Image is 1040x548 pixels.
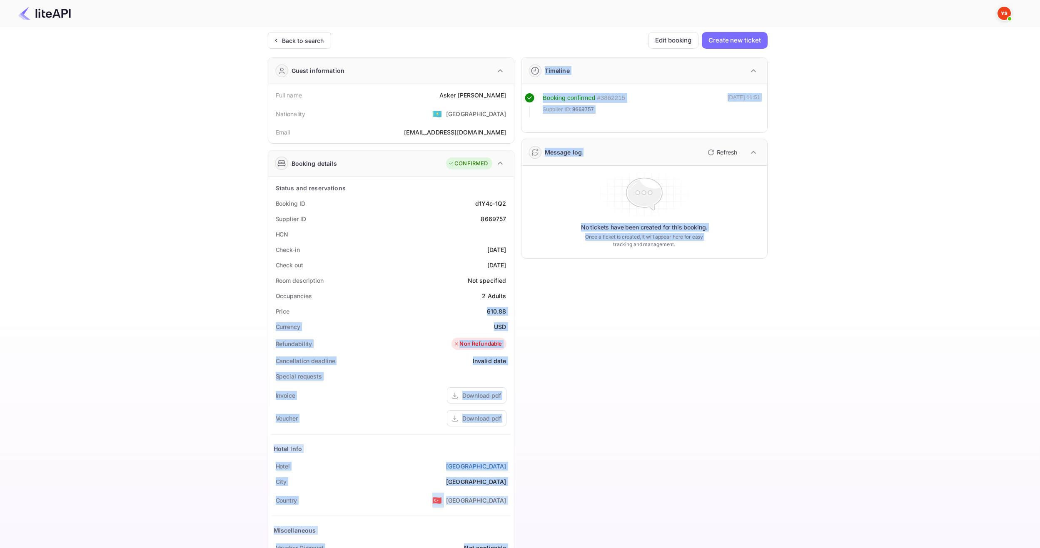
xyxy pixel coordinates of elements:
div: Download pdf [462,391,501,400]
div: Asker [PERSON_NAME] [439,91,506,100]
div: City [276,477,287,486]
span: United States [432,106,442,121]
div: Check out [276,261,303,269]
div: USD [494,322,506,331]
div: Email [276,128,290,137]
div: 8669757 [481,214,506,223]
div: [DATE] 11:51 [728,93,761,117]
div: Check-in [276,245,300,254]
div: Message log [545,148,582,157]
div: Miscellaneous [274,526,316,535]
div: Hotel Info [274,444,302,453]
button: Edit booking [648,32,698,49]
div: Refundability [276,339,312,348]
a: [GEOGRAPHIC_DATA] [446,462,506,471]
div: Country [276,496,297,505]
div: Status and reservations [276,184,346,192]
p: No tickets have been created for this booking. [581,223,708,232]
span: Supplier ID: [543,105,572,114]
div: Non Refundable [454,340,502,348]
div: Supplier ID [276,214,306,223]
div: CONFIRMED [448,159,488,168]
img: LiteAPI Logo [18,7,71,20]
div: Not specified [468,276,506,285]
div: [DATE] [487,261,506,269]
div: Occupancies [276,291,312,300]
div: # 3862215 [597,93,625,103]
div: [GEOGRAPHIC_DATA] [446,477,506,486]
div: [EMAIL_ADDRESS][DOMAIN_NAME] [404,128,506,137]
div: 2 Adults [482,291,506,300]
button: Create new ticket [702,32,767,49]
div: Download pdf [462,414,501,423]
div: [GEOGRAPHIC_DATA] [446,496,506,505]
div: Guest information [292,66,345,75]
div: Booking confirmed [543,93,596,103]
div: Special requests [276,372,322,381]
p: Once a ticket is created, it will appear here for easy tracking and management. [579,233,710,248]
div: Booking details [292,159,337,168]
div: [DATE] [487,245,506,254]
div: d1Y4c-1Q2 [475,199,506,208]
div: Timeline [545,66,570,75]
div: Invalid date [473,356,506,365]
div: Price [276,307,290,316]
span: 8669757 [572,105,594,114]
button: Refresh [703,146,741,159]
div: HCN [276,230,289,239]
div: Hotel [276,462,290,471]
div: Nationality [276,110,306,118]
div: Back to search [282,36,324,45]
img: Yandex Support [998,7,1011,20]
div: 610.88 [487,307,506,316]
div: Booking ID [276,199,305,208]
div: Voucher [276,414,298,423]
div: Currency [276,322,300,331]
div: Cancellation deadline [276,356,335,365]
div: Full name [276,91,302,100]
span: United States [432,493,442,508]
div: Invoice [276,391,295,400]
p: Refresh [717,148,737,157]
div: [GEOGRAPHIC_DATA] [446,110,506,118]
div: Room description [276,276,324,285]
